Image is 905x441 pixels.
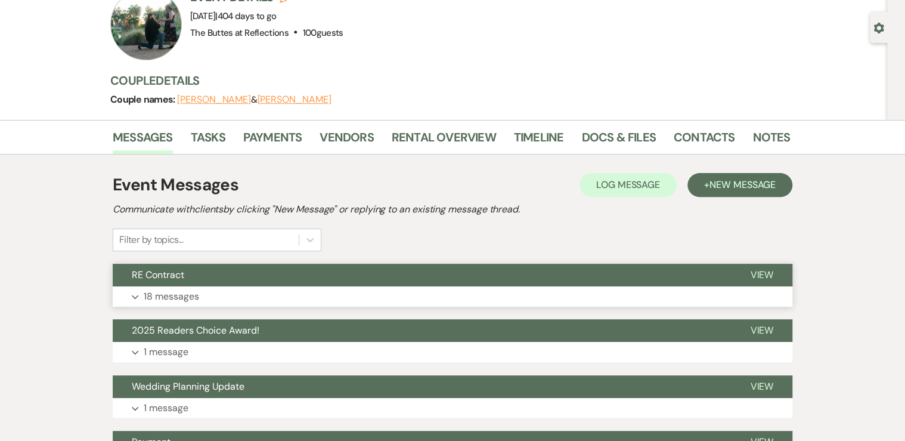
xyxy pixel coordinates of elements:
[243,128,302,154] a: Payments
[257,95,331,104] button: [PERSON_NAME]
[113,319,731,342] button: 2025 Readers Choice Award!
[674,128,735,154] a: Contacts
[132,324,259,337] span: 2025 Readers Choice Award!
[514,128,564,154] a: Timeline
[132,380,244,393] span: Wedding Planning Update
[113,264,731,286] button: RE Contract
[750,269,773,281] span: View
[113,342,792,362] button: 1 message
[873,21,884,33] button: Open lead details
[177,95,251,104] button: [PERSON_NAME]
[113,375,731,398] button: Wedding Planning Update
[709,178,776,191] span: New Message
[215,10,276,22] span: |
[731,319,792,342] button: View
[144,400,188,416] p: 1 message
[190,27,289,39] span: The Buttes at Reflections
[752,128,790,154] a: Notes
[144,289,199,304] p: 18 messages
[581,128,655,154] a: Docs & Files
[190,10,277,22] span: [DATE]
[750,380,773,393] span: View
[596,178,660,191] span: Log Message
[113,128,173,154] a: Messages
[302,27,343,39] span: 100 guests
[392,128,496,154] a: Rental Overview
[113,398,792,418] button: 1 message
[218,10,277,22] span: 404 days to go
[191,128,225,154] a: Tasks
[113,172,238,198] h1: Event Messages
[113,202,792,217] h2: Communicate with clients by clicking "New Message" or replying to an existing message thread.
[132,269,184,281] span: RE Contract
[579,173,677,197] button: Log Message
[110,93,177,106] span: Couple names:
[687,173,792,197] button: +New Message
[177,94,331,106] span: &
[750,324,773,337] span: View
[110,72,778,89] h3: Couple Details
[731,264,792,286] button: View
[113,286,792,307] button: 18 messages
[731,375,792,398] button: View
[144,344,188,360] p: 1 message
[320,128,373,154] a: Vendors
[119,233,183,247] div: Filter by topics...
